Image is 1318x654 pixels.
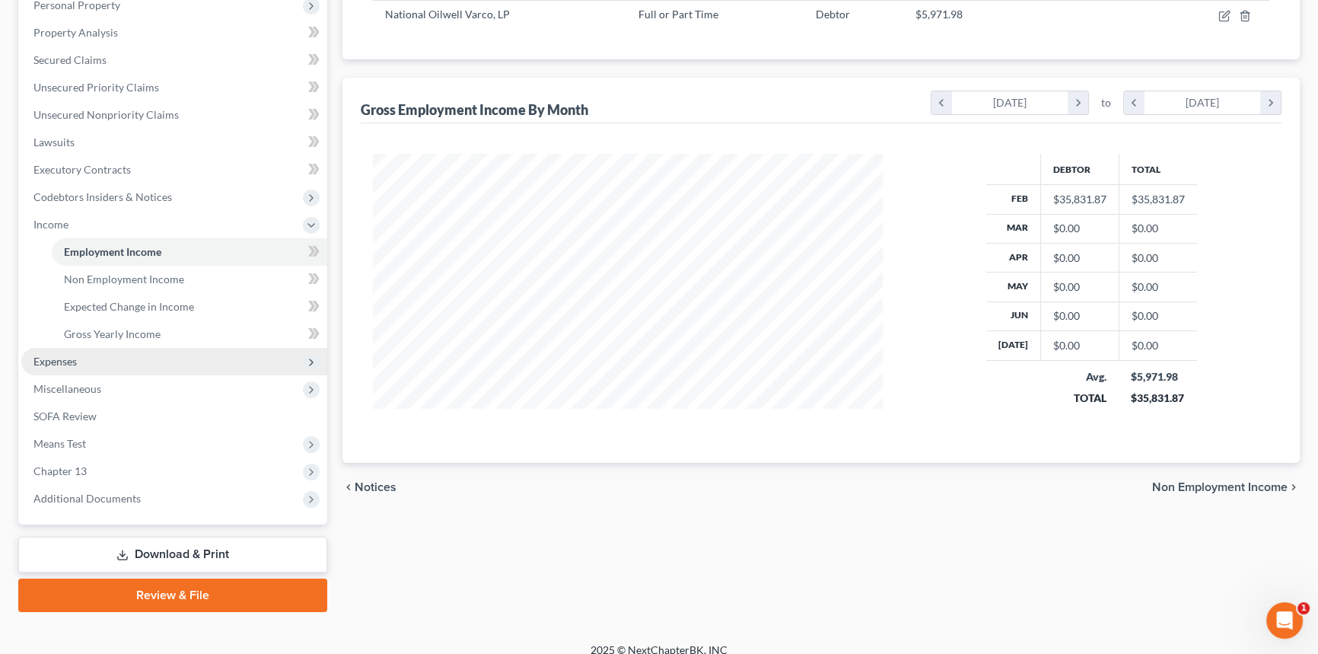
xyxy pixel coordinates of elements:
a: Employment Income [52,238,327,266]
span: Chapter 13 [33,464,87,477]
span: Notices [355,481,396,493]
span: Lawsuits [33,136,75,148]
th: Mar [986,214,1041,243]
span: Unsecured Nonpriority Claims [33,108,179,121]
div: [DATE] [952,91,1068,114]
button: chevron_left Notices [342,481,396,493]
i: chevron_left [1124,91,1144,114]
i: chevron_left [342,481,355,493]
span: $5,971.98 [915,8,963,21]
span: Means Test [33,437,86,450]
span: Gross Yearly Income [64,327,161,340]
a: Secured Claims [21,46,327,74]
div: $5,971.98 [1131,369,1185,384]
a: Property Analysis [21,19,327,46]
td: $0.00 [1119,301,1197,330]
th: Feb [986,185,1041,214]
div: $35,831.87 [1053,192,1106,207]
span: Unsecured Priority Claims [33,81,159,94]
td: $0.00 [1119,243,1197,272]
i: chevron_right [1068,91,1088,114]
span: Codebtors Insiders & Notices [33,190,172,203]
div: $0.00 [1053,221,1106,236]
div: $0.00 [1053,338,1106,353]
span: Employment Income [64,245,161,258]
div: [DATE] [1144,91,1261,114]
iframe: Intercom live chat [1266,602,1303,639]
td: $0.00 [1119,273,1197,301]
div: $35,831.87 [1131,391,1185,406]
span: Expected Change in Income [64,300,194,313]
th: May [986,273,1041,301]
span: Miscellaneous [33,382,101,395]
div: TOTAL [1052,391,1106,406]
span: Property Analysis [33,26,118,39]
a: Lawsuits [21,129,327,156]
i: chevron_right [1260,91,1281,114]
span: Executory Contracts [33,163,131,176]
span: Full or Part Time [638,8,718,21]
span: SOFA Review [33,410,97,423]
a: SOFA Review [21,403,327,430]
button: Non Employment Income chevron_right [1152,481,1300,493]
td: $35,831.87 [1119,185,1197,214]
span: Non Employment Income [64,273,184,286]
i: chevron_left [931,91,952,114]
a: Download & Print [18,537,327,573]
span: Debtor [816,8,850,21]
span: Expenses [33,355,77,368]
div: Avg. [1052,369,1106,384]
div: Gross Employment Income By Month [361,100,588,119]
span: Secured Claims [33,53,107,66]
a: Unsecured Priority Claims [21,74,327,101]
a: Review & File [18,579,327,612]
a: Executory Contracts [21,156,327,183]
th: Total [1119,154,1197,184]
th: Jun [986,301,1041,330]
span: 1 [1297,602,1310,614]
td: $0.00 [1119,331,1197,360]
span: to [1101,95,1111,110]
a: Unsecured Nonpriority Claims [21,101,327,129]
th: Apr [986,243,1041,272]
span: Income [33,218,68,231]
div: $0.00 [1053,250,1106,266]
td: $0.00 [1119,214,1197,243]
a: Expected Change in Income [52,293,327,321]
div: $0.00 [1053,279,1106,295]
a: Non Employment Income [52,266,327,293]
th: Debtor [1040,154,1119,184]
span: Additional Documents [33,492,141,505]
div: $0.00 [1053,308,1106,324]
a: Gross Yearly Income [52,321,327,348]
i: chevron_right [1288,481,1300,493]
span: Non Employment Income [1152,481,1288,493]
th: [DATE] [986,331,1041,360]
span: National Oilwell Varco, LP [385,8,510,21]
